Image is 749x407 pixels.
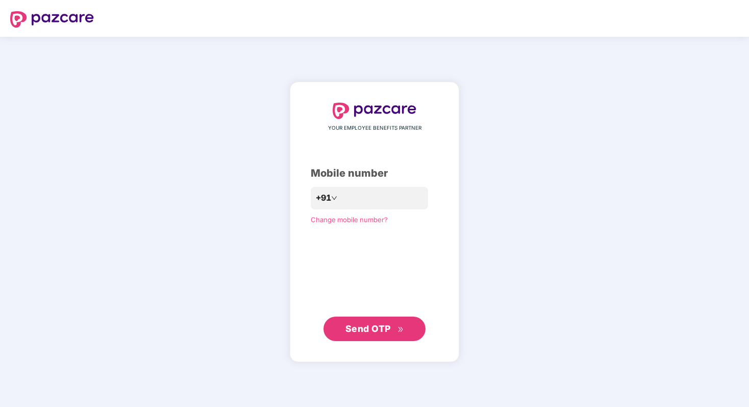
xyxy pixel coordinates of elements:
[397,326,404,333] span: double-right
[10,11,94,28] img: logo
[311,165,438,181] div: Mobile number
[316,191,331,204] span: +91
[345,323,391,334] span: Send OTP
[333,103,416,119] img: logo
[328,124,421,132] span: YOUR EMPLOYEE BENEFITS PARTNER
[311,216,388,224] a: Change mobile number?
[323,317,426,341] button: Send OTPdouble-right
[331,195,337,201] span: down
